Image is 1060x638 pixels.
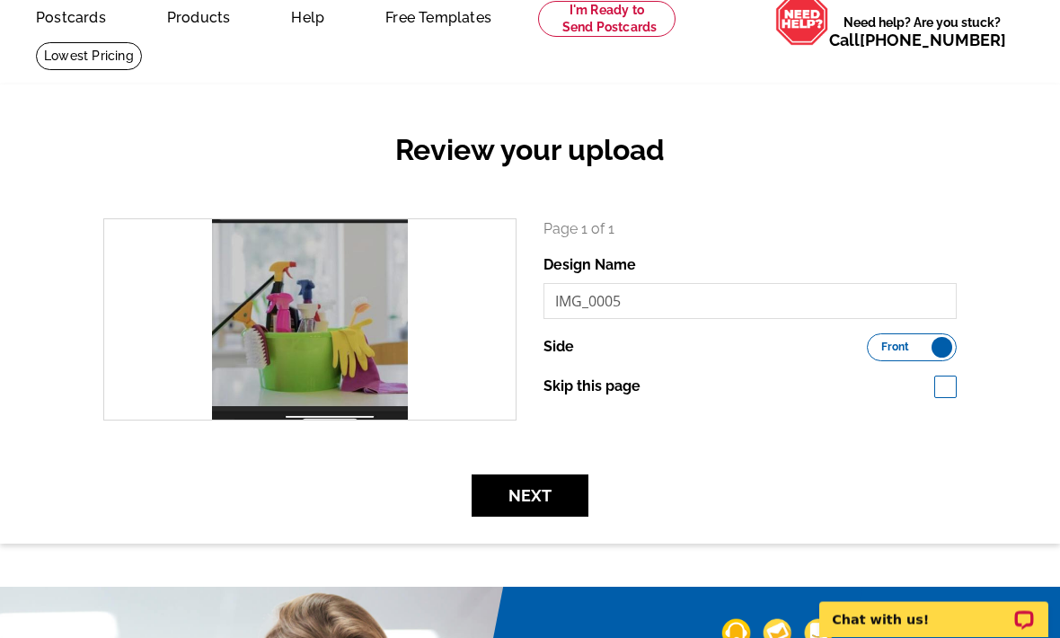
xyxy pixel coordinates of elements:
[543,284,957,320] input: File Name
[543,219,957,241] p: Page 1 of 1
[881,343,909,352] span: Front
[543,337,574,359] label: Side
[829,31,1006,50] span: Call
[472,475,588,518] button: Next
[543,377,640,398] label: Skip this page
[808,581,1060,638] iframe: LiveChat chat widget
[543,255,636,277] label: Design Name
[90,134,970,168] h2: Review your upload
[860,31,1006,50] a: [PHONE_NUMBER]
[829,14,1015,50] span: Need help? Are you stuck?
